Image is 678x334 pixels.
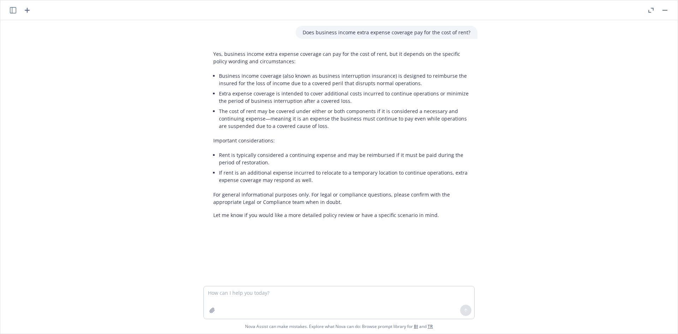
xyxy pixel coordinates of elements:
[213,211,470,219] p: Let me know if you would like a more detailed policy review or have a specific scenario in mind.
[213,191,470,206] p: For general informational purposes only. For legal or compliance questions, please confirm with t...
[213,137,470,144] p: Important considerations:
[414,323,418,329] a: BI
[213,50,470,65] p: Yes, business income extra expense coverage can pay for the cost of rent, but it depends on the s...
[245,319,433,334] span: Nova Assist can make mistakes. Explore what Nova can do: Browse prompt library for and
[303,29,470,36] p: Does business income extra expense coverage pay for the cost of rent?
[219,150,470,168] li: Rent is typically considered a continuing expense and may be reimbursed if it must be paid during...
[219,168,470,185] li: If rent is an additional expense incurred to relocate to a temporary location to continue operati...
[219,88,470,106] li: Extra expense coverage is intended to cover additional costs incurred to continue operations or m...
[219,106,470,131] li: The cost of rent may be covered under either or both components if it is considered a necessary a...
[428,323,433,329] a: TR
[219,71,470,88] li: Business income coverage (also known as business interruption insurance) is designed to reimburse...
